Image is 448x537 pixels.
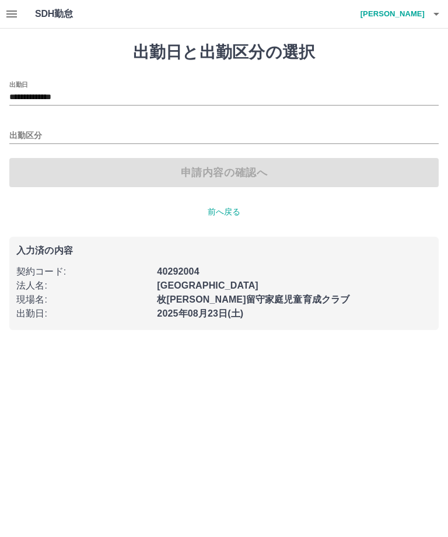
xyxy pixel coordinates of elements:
[16,307,150,321] p: 出勤日 :
[157,266,199,276] b: 40292004
[16,265,150,279] p: 契約コード :
[16,293,150,307] p: 現場名 :
[9,80,28,89] label: 出勤日
[16,246,432,255] p: 入力済の内容
[157,280,258,290] b: [GEOGRAPHIC_DATA]
[157,308,243,318] b: 2025年08月23日(土)
[9,43,439,62] h1: 出勤日と出勤区分の選択
[9,206,439,218] p: 前へ戻る
[157,294,349,304] b: 枚[PERSON_NAME]留守家庭児童育成クラブ
[16,279,150,293] p: 法人名 :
